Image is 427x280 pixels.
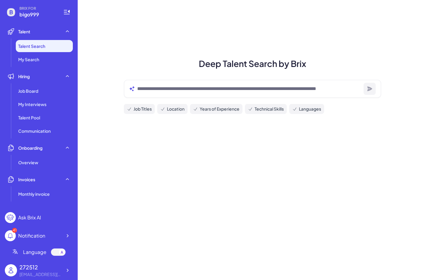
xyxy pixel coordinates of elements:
[18,214,41,221] div: Ask Brix AI
[18,115,40,121] span: Talent Pool
[18,101,46,107] span: My Interviews
[167,106,185,112] span: Location
[117,57,388,70] h1: Deep Talent Search by Brix
[18,232,45,239] div: Notification
[18,191,50,197] span: Monthly invoice
[18,159,38,165] span: Overview
[18,128,51,134] span: Communication
[19,6,56,11] span: BRIX FOR
[255,106,284,112] span: Technical Skills
[18,43,45,49] span: Talent Search
[134,106,152,112] span: Job Titles
[18,73,30,79] span: Hiring
[200,106,239,112] span: Years of Experience
[18,28,30,35] span: Talent
[19,11,56,18] span: bigo999
[23,248,46,256] span: Language
[18,56,39,62] span: My Search
[18,145,42,151] span: Onboarding
[18,88,38,94] span: Job Board
[299,106,321,112] span: Languages
[12,228,17,233] div: 41
[5,264,17,276] img: user_logo.png
[19,263,62,271] div: 272512
[18,176,35,182] span: Invoices
[19,271,62,278] div: 2725121109@qq.com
